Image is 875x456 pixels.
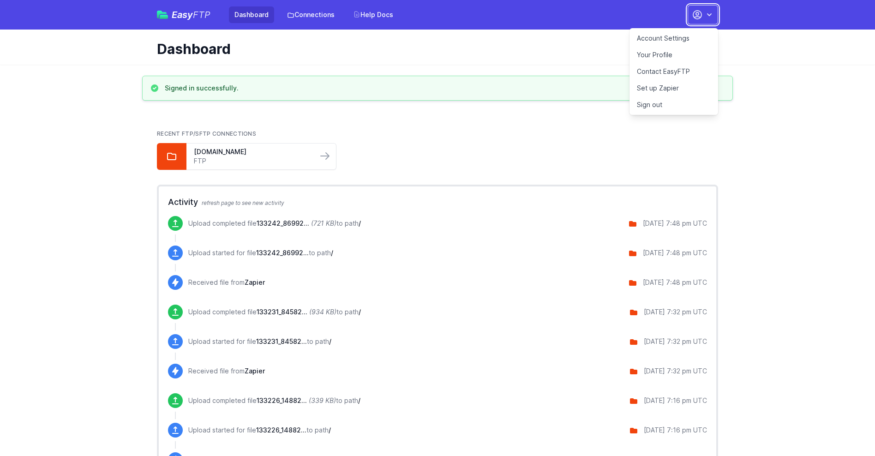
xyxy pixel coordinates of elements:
a: FTP [194,156,310,166]
h3: Signed in successfully. [165,84,239,93]
a: EasyFTP [157,10,210,19]
span: refresh page to see new activity [202,199,284,206]
p: Upload started for file to path [188,248,333,258]
div: [DATE] 7:32 pm UTC [644,337,707,346]
a: Set up Zapier [629,80,718,96]
span: 133226_14882223423865_100891530_9-20-2025.zip [257,396,307,404]
span: 133242_8699249590612_100891611_9-20-2025.zip [256,249,309,257]
a: Sign out [629,96,718,113]
a: Your Profile [629,47,718,63]
h2: Activity [168,196,707,209]
p: Upload completed file to path [188,307,361,317]
span: Zapier [245,367,265,375]
span: Easy [172,10,210,19]
span: 133242_8699249590612_100891611_9-20-2025.zip [257,219,309,227]
div: [DATE] 7:48 pm UTC [643,248,707,258]
i: (339 KB) [309,396,336,404]
span: / [329,426,331,434]
i: (934 KB) [309,308,336,316]
div: [DATE] 7:48 pm UTC [643,278,707,287]
a: Contact EasyFTP [629,63,718,80]
p: Upload started for file to path [188,337,331,346]
img: easyftp_logo.png [157,11,168,19]
span: 133226_14882223423865_100891530_9-20-2025.zip [256,426,306,434]
i: (721 KB) [311,219,336,227]
p: Received file from [188,366,265,376]
a: Account Settings [629,30,718,47]
div: [DATE] 7:16 pm UTC [644,426,707,435]
span: / [359,219,361,227]
span: 133231_8458297409876_100891570_9-20-2025.zip [257,308,307,316]
div: [DATE] 7:16 pm UTC [644,396,707,405]
a: [DOMAIN_NAME] [194,147,310,156]
span: / [331,249,333,257]
div: [DATE] 7:32 pm UTC [644,307,707,317]
p: Received file from [188,278,265,287]
p: Upload completed file to path [188,396,360,405]
span: / [358,396,360,404]
div: [DATE] 7:32 pm UTC [644,366,707,376]
a: Help Docs [348,6,399,23]
div: [DATE] 7:48 pm UTC [643,219,707,228]
span: Zapier [245,278,265,286]
span: FTP [193,9,210,20]
iframe: Drift Widget Chat Controller [829,410,864,445]
span: / [359,308,361,316]
span: 133231_8458297409876_100891570_9-20-2025.zip [256,337,307,345]
a: Connections [282,6,340,23]
a: Dashboard [229,6,274,23]
h1: Dashboard [157,41,711,57]
p: Upload completed file to path [188,219,361,228]
span: / [329,337,331,345]
h2: Recent FTP/SFTP Connections [157,130,718,138]
p: Upload started for file to path [188,426,331,435]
